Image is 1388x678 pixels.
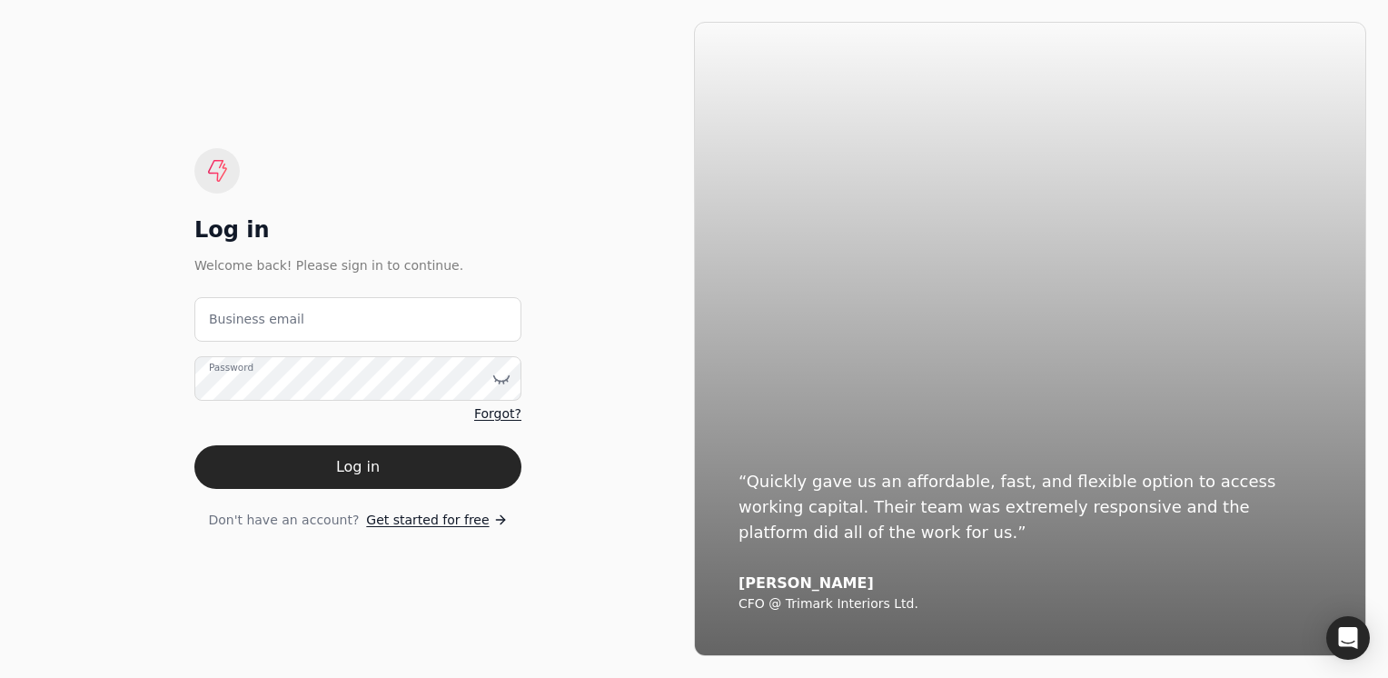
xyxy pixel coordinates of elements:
[1326,616,1370,660] div: Open Intercom Messenger
[739,596,1322,613] div: CFO @ Trimark Interiors Ltd.
[739,574,1322,593] div: [PERSON_NAME]
[474,404,521,424] a: Forgot?
[209,310,304,329] label: Business email
[366,511,489,530] span: Get started for free
[209,361,253,375] label: Password
[366,511,507,530] a: Get started for free
[194,445,521,489] button: Log in
[194,255,521,275] div: Welcome back! Please sign in to continue.
[208,511,359,530] span: Don't have an account?
[739,469,1322,545] div: “Quickly gave us an affordable, fast, and flexible option to access working capital. Their team w...
[194,215,521,244] div: Log in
